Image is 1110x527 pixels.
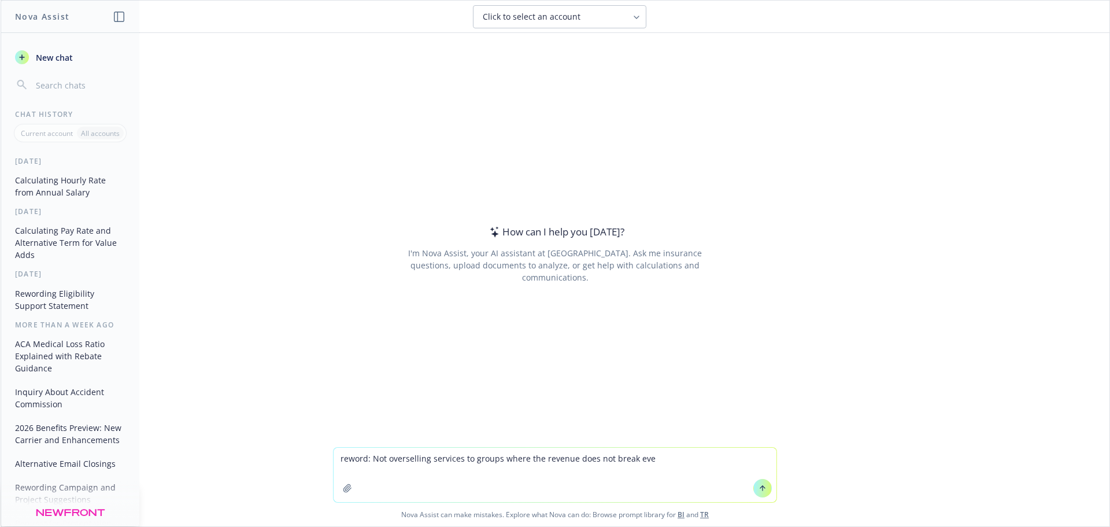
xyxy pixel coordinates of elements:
[15,10,69,23] h1: Nova Assist
[10,478,130,509] button: Rewording Campaign and Project Suggestions
[1,156,139,166] div: [DATE]
[10,454,130,473] button: Alternative Email Closings
[10,334,130,378] button: ACA Medical Loss Ratio Explained with Rebate Guidance
[81,128,120,138] p: All accounts
[334,448,776,502] textarea: reword: Not overselling services to groups where the revenue does not break ev
[1,207,139,216] div: [DATE]
[10,171,130,202] button: Calculating Hourly Rate from Annual Salary
[10,47,130,68] button: New chat
[700,510,709,519] a: TR
[1,269,139,279] div: [DATE]
[473,5,646,28] button: Click to select an account
[10,284,130,315] button: Rewording Eligibility Support Statement
[34,77,125,93] input: Search chats
[486,224,624,239] div: How can I help you [DATE]?
[1,109,139,119] div: Chat History
[21,128,73,138] p: Current account
[1,320,139,330] div: More than a week ago
[10,382,130,414] button: Inquiry About Accident Commission
[10,221,130,264] button: Calculating Pay Rate and Alternative Term for Value Adds
[5,503,1105,526] span: Nova Assist can make mistakes. Explore what Nova can do: Browse prompt library for and
[483,11,580,23] span: Click to select an account
[678,510,684,519] a: BI
[10,418,130,449] button: 2026 Benefits Preview: New Carrier and Enhancements
[34,51,73,64] span: New chat
[392,247,717,283] div: I'm Nova Assist, your AI assistant at [GEOGRAPHIC_DATA]. Ask me insurance questions, upload docum...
